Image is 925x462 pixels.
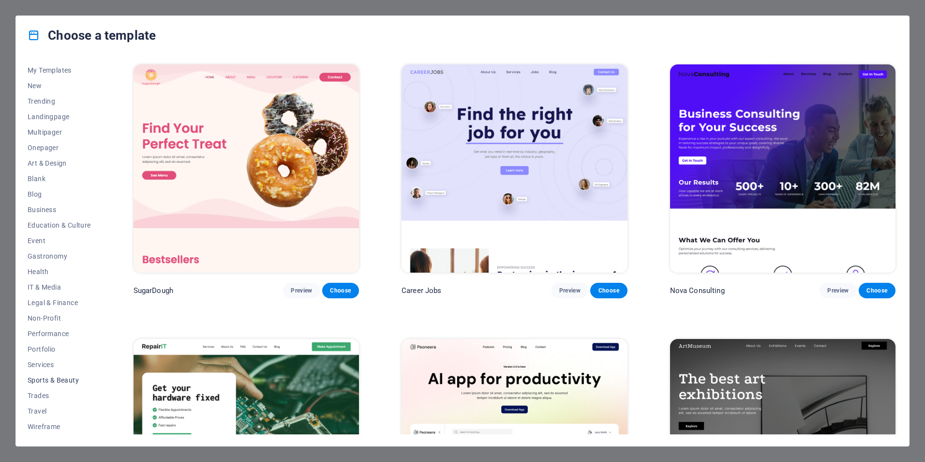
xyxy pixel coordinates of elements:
button: Performance [28,326,91,341]
button: Education & Culture [28,217,91,233]
img: SugarDough [134,64,359,273]
button: Onepager [28,140,91,155]
button: Event [28,233,91,248]
span: Services [28,361,91,369]
span: My Templates [28,66,91,74]
span: Preview [559,287,581,294]
span: Preview [291,287,312,294]
span: Onepager [28,144,91,152]
span: Art & Design [28,159,91,167]
button: Trending [28,93,91,109]
span: Landingpage [28,113,91,121]
button: Non-Profit [28,310,91,326]
button: Choose [590,283,627,298]
button: Services [28,357,91,372]
span: Blog [28,190,91,198]
span: Choose [866,287,888,294]
span: Event [28,237,91,245]
span: Sports & Beauty [28,376,91,384]
button: Art & Design [28,155,91,171]
button: Travel [28,403,91,419]
button: Gastronomy [28,248,91,264]
button: Legal & Finance [28,295,91,310]
button: Blog [28,186,91,202]
span: Wireframe [28,423,91,431]
span: Choose [598,287,619,294]
img: Nova Consulting [670,64,895,273]
span: Non-Profit [28,314,91,322]
p: SugarDough [134,286,173,295]
h4: Choose a template [28,28,156,43]
button: My Templates [28,62,91,78]
button: Wireframe [28,419,91,434]
span: Health [28,268,91,276]
span: Performance [28,330,91,338]
span: Portfolio [28,345,91,353]
p: Nova Consulting [670,286,725,295]
span: Legal & Finance [28,299,91,307]
span: Travel [28,407,91,415]
span: Choose [330,287,351,294]
span: New [28,82,91,90]
span: Blank [28,175,91,183]
span: Trades [28,392,91,400]
span: IT & Media [28,283,91,291]
button: Blank [28,171,91,186]
span: Multipager [28,128,91,136]
button: New [28,78,91,93]
span: Gastronomy [28,252,91,260]
button: Sports & Beauty [28,372,91,388]
span: Education & Culture [28,221,91,229]
button: Health [28,264,91,279]
span: Trending [28,97,91,105]
span: Preview [827,287,849,294]
button: Landingpage [28,109,91,124]
button: Choose [859,283,895,298]
button: Preview [820,283,856,298]
button: Preview [283,283,320,298]
button: Preview [552,283,588,298]
button: Business [28,202,91,217]
button: Choose [322,283,359,298]
p: Career Jobs [402,286,442,295]
button: Multipager [28,124,91,140]
button: Trades [28,388,91,403]
button: Portfolio [28,341,91,357]
img: Career Jobs [402,64,627,273]
span: Business [28,206,91,214]
button: IT & Media [28,279,91,295]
